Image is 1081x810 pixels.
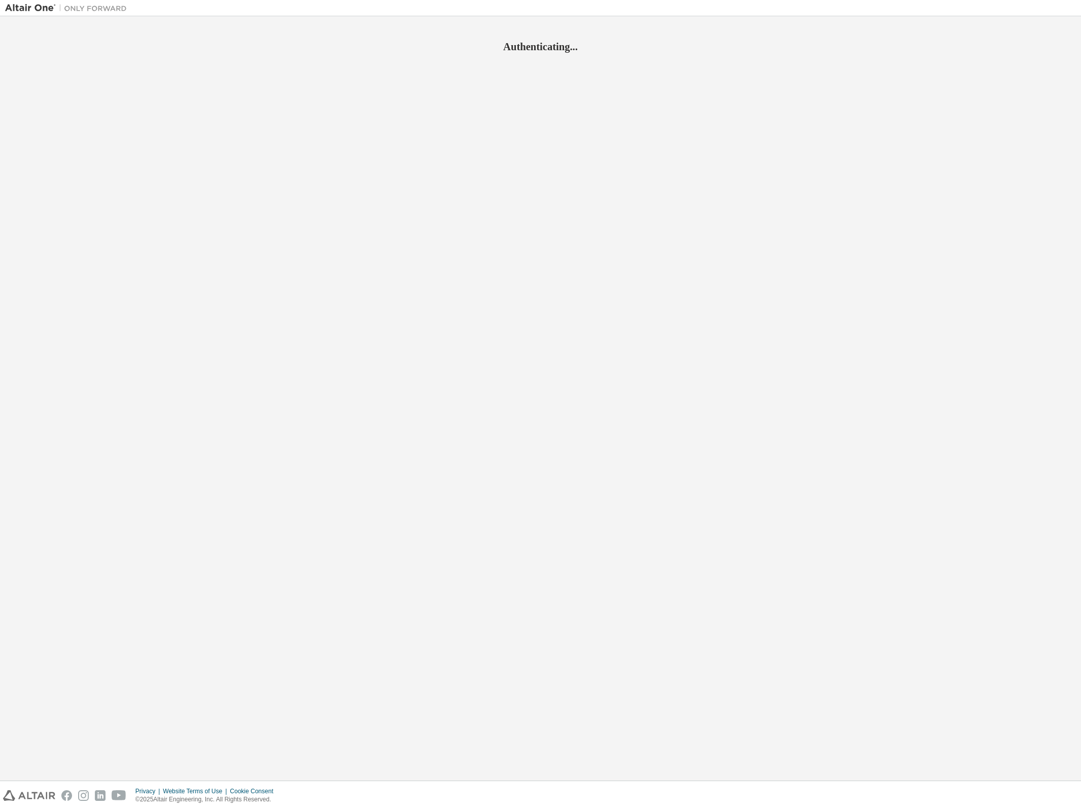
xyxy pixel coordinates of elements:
[5,3,132,13] img: Altair One
[163,787,230,795] div: Website Terms of Use
[230,787,279,795] div: Cookie Consent
[135,787,163,795] div: Privacy
[78,790,89,801] img: instagram.svg
[5,40,1076,53] h2: Authenticating...
[3,790,55,801] img: altair_logo.svg
[61,790,72,801] img: facebook.svg
[95,790,106,801] img: linkedin.svg
[112,790,126,801] img: youtube.svg
[135,795,280,804] p: © 2025 Altair Engineering, Inc. All Rights Reserved.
